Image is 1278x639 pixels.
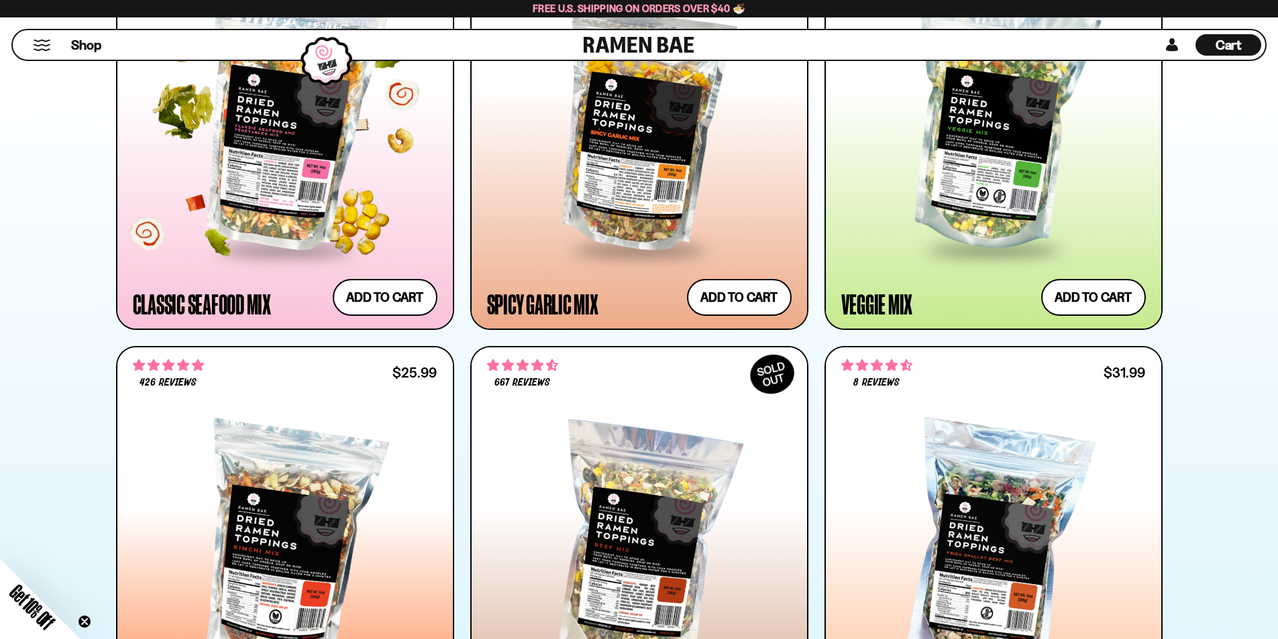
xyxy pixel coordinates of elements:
[333,279,437,316] button: Add to cart
[71,34,101,56] a: Shop
[487,292,598,316] div: Spicy Garlic Mix
[140,377,196,388] span: 426 reviews
[743,347,801,401] div: SOLD OUT
[687,279,792,316] button: Add to cart
[392,366,437,379] div: $25.99
[33,40,51,51] button: Mobile Menu Trigger
[853,377,899,388] span: 8 reviews
[1041,279,1146,316] button: Add to cart
[841,292,913,316] div: Veggie Mix
[78,615,91,628] button: Close teaser
[1195,30,1261,60] a: Cart
[494,377,549,388] span: 667 reviews
[71,36,101,54] span: Shop
[1216,37,1242,53] span: Cart
[133,357,204,374] span: 4.76 stars
[133,292,271,316] div: Classic Seafood Mix
[6,581,58,633] span: Get 10% Off
[841,357,912,374] span: 4.62 stars
[1104,366,1145,379] div: $31.99
[487,357,558,374] span: 4.64 stars
[533,2,745,15] span: Free U.S. Shipping on Orders over $40 🍜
